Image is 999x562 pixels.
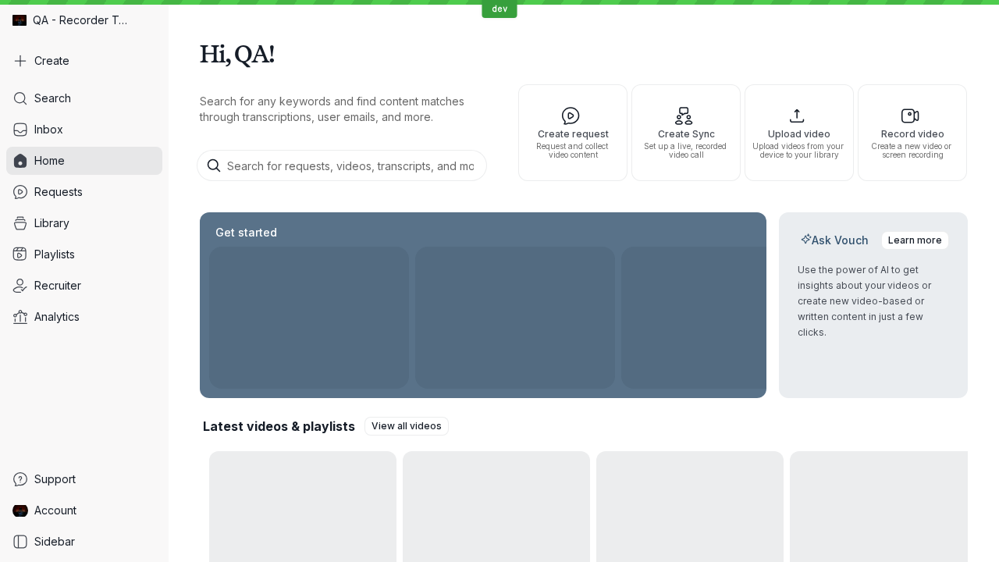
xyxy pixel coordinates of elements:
[745,84,854,181] button: Upload videoUpload videos from your device to your library
[6,84,162,112] a: Search
[6,47,162,75] button: Create
[34,471,76,487] span: Support
[752,142,847,159] span: Upload videos from your device to your library
[518,84,627,181] button: Create requestRequest and collect video content
[197,150,487,181] input: Search for requests, videos, transcripts, and more...
[881,231,949,250] a: Learn more
[34,122,63,137] span: Inbox
[752,129,847,139] span: Upload video
[525,129,620,139] span: Create request
[34,278,81,293] span: Recruiter
[858,84,967,181] button: Record videoCreate a new video or screen recording
[34,53,69,69] span: Create
[6,147,162,175] a: Home
[6,496,162,525] a: QA Dev Recorder avatarAccount
[34,503,76,518] span: Account
[34,247,75,262] span: Playlists
[6,6,162,34] div: QA - Recorder Testing
[798,262,949,340] p: Use the power of AI to get insights about your videos or create new video-based or written conten...
[888,233,942,248] span: Learn more
[200,94,490,125] p: Search for any keywords and find content matches through transcriptions, user emails, and more.
[6,116,162,144] a: Inbox
[865,142,960,159] span: Create a new video or screen recording
[200,31,968,75] h1: Hi, QA!
[34,215,69,231] span: Library
[212,225,280,240] h2: Get started
[34,184,83,200] span: Requests
[6,178,162,206] a: Requests
[6,240,162,269] a: Playlists
[798,233,872,248] h2: Ask Vouch
[34,534,75,550] span: Sidebar
[33,12,133,28] span: QA - Recorder Testing
[364,417,449,436] a: View all videos
[638,142,734,159] span: Set up a live, recorded video call
[6,528,162,556] a: Sidebar
[865,129,960,139] span: Record video
[34,309,80,325] span: Analytics
[525,142,620,159] span: Request and collect video content
[12,13,27,27] img: QA - Recorder Testing avatar
[6,465,162,493] a: Support
[372,418,442,434] span: View all videos
[34,91,71,106] span: Search
[12,503,28,518] img: QA Dev Recorder avatar
[6,209,162,237] a: Library
[638,129,734,139] span: Create Sync
[6,303,162,331] a: Analytics
[631,84,741,181] button: Create SyncSet up a live, recorded video call
[34,153,65,169] span: Home
[203,418,355,435] h2: Latest videos & playlists
[6,272,162,300] a: Recruiter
